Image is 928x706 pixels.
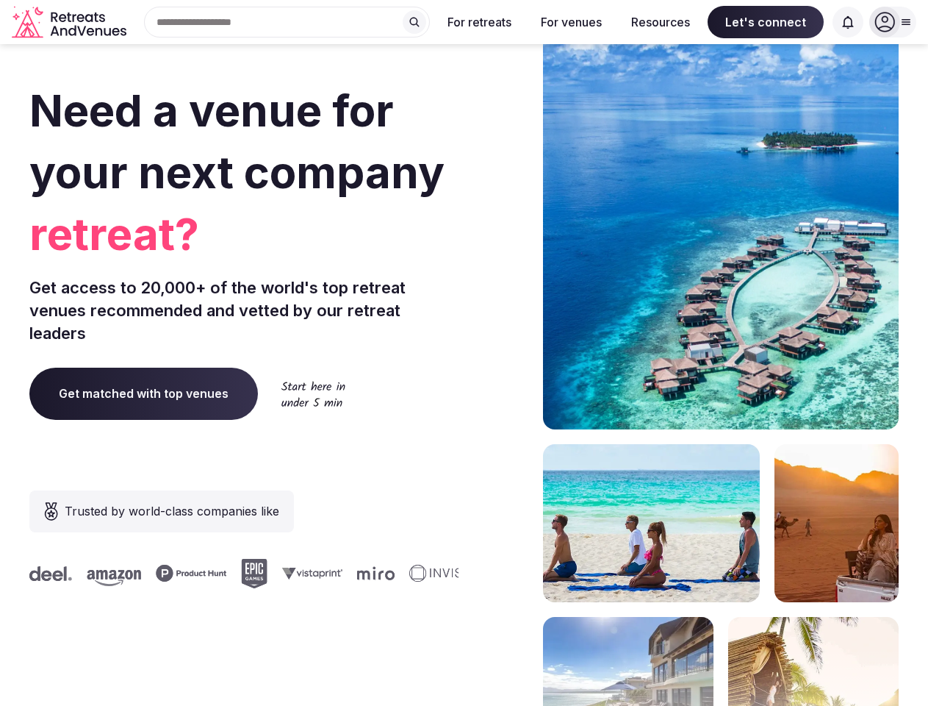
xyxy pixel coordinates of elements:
img: Start here in under 5 min [281,381,345,407]
span: Need a venue for your next company [29,84,445,199]
button: For venues [529,6,614,38]
svg: Vistaprint company logo [281,567,341,580]
p: Get access to 20,000+ of the world's top retreat venues recommended and vetted by our retreat lea... [29,277,458,344]
a: Get matched with top venues [29,368,258,419]
img: yoga on tropical beach [543,444,760,602]
button: For retreats [436,6,523,38]
span: Trusted by world-class companies like [65,502,279,520]
img: woman sitting in back of truck with camels [774,444,899,602]
span: retreat? [29,203,458,265]
svg: Retreats and Venues company logo [12,6,129,39]
svg: Miro company logo [356,566,393,580]
svg: Deel company logo [28,566,71,581]
button: Resources [619,6,702,38]
span: Let's connect [708,6,824,38]
a: Visit the homepage [12,6,129,39]
svg: Epic Games company logo [240,559,266,588]
svg: Invisible company logo [408,565,489,582]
